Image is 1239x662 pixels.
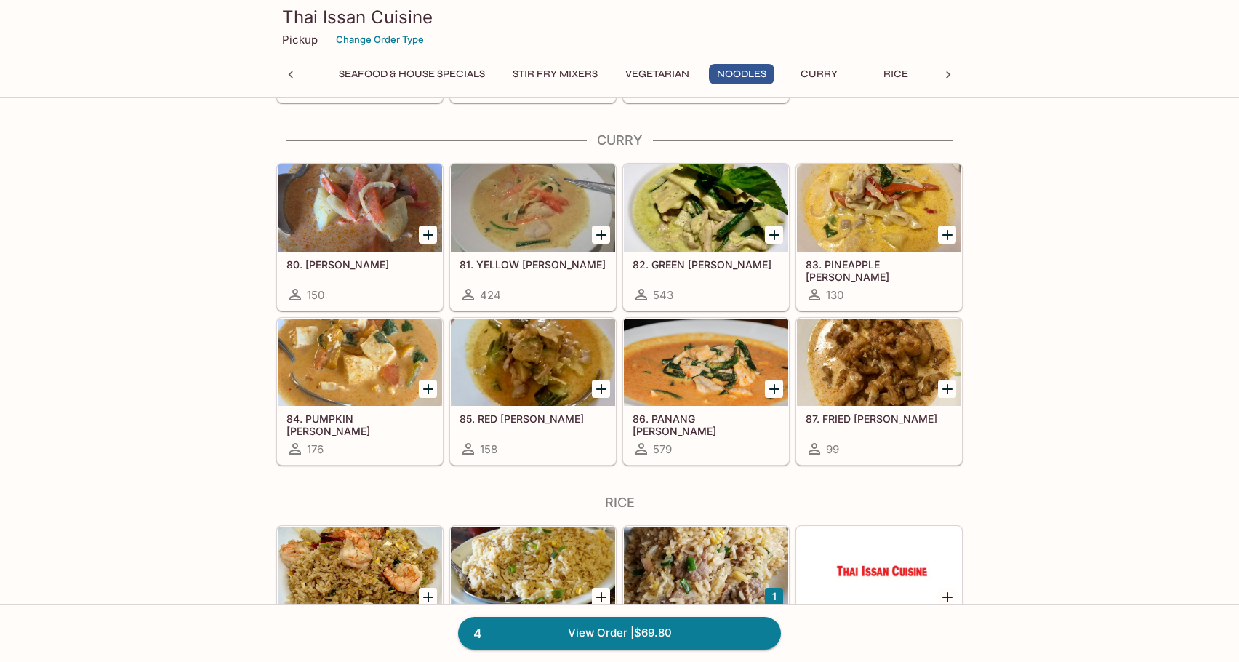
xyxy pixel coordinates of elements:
button: Vegetarian [617,64,697,84]
div: 83. PINEAPPLE CURRY [797,164,961,252]
div: 96. VEGGIE FRIED RICE [797,527,961,614]
span: 424 [480,288,501,302]
button: Add 83. PINEAPPLE CURRY [938,226,956,244]
h5: 84. PUMPKIN [PERSON_NAME] [286,412,433,436]
button: Add 80. MASAMAN CURRY [419,226,437,244]
button: Add 82. GREEN CURRY [765,226,783,244]
a: 80. [PERSON_NAME]150 [277,164,443,311]
button: Add 94. PINEAPPLE FRIED RICE [592,588,610,606]
span: 579 [653,442,672,456]
div: 85. RED CURRY [451,319,615,406]
button: Rice [863,64,929,84]
a: 85. RED [PERSON_NAME]158 [450,318,616,465]
h5: 87. FRIED [PERSON_NAME] [806,412,953,425]
div: 81. YELLOW CURRY [451,164,615,252]
div: 95. THAI TOM YUM FRIED RICE [624,527,788,614]
a: 4View Order |$69.80 [458,617,781,649]
button: Noodles [709,64,774,84]
h5: 86. PANANG [PERSON_NAME] [633,412,779,436]
button: Change Order Type [329,28,430,51]
h5: 85. RED [PERSON_NAME] [460,412,606,425]
button: Stir Fry Mixers [505,64,606,84]
button: Add 81. YELLOW CURRY [592,226,610,244]
h4: Curry [276,132,963,148]
h5: 80. [PERSON_NAME] [286,258,433,271]
span: 543 [653,288,673,302]
button: Add 84. PUMPKIN CURRY [419,380,437,398]
div: 82. GREEN CURRY [624,164,788,252]
h4: Rice [276,495,963,511]
a: 87. FRIED [PERSON_NAME]99 [796,318,962,465]
span: 158 [480,442,497,456]
h5: 82. GREEN [PERSON_NAME] [633,258,779,271]
a: 83. PINEAPPLE [PERSON_NAME]130 [796,164,962,311]
div: 84. PUMPKIN CURRY [278,319,442,406]
span: 130 [826,288,843,302]
span: 4 [465,623,491,644]
h5: 81. YELLOW [PERSON_NAME] [460,258,606,271]
button: Add 96. VEGGIE FRIED RICE [938,588,956,606]
span: 176 [307,442,324,456]
button: Add 86. PANANG CURRY [765,380,783,398]
button: Seafood & House Specials [331,64,493,84]
div: 87. FRIED CURRY [797,319,961,406]
h3: Thai Issan Cuisine [282,6,957,28]
div: 86. PANANG CURRY [624,319,788,406]
button: Add 85. RED CURRY [592,380,610,398]
button: Add 95. THAI TOM YUM FRIED RICE [765,588,783,606]
button: Add 87. FRIED CURRY [938,380,956,398]
div: 94. PINEAPPLE FRIED RICE [451,527,615,614]
p: Pickup [282,33,318,47]
div: 80. MASAMAN CURRY [278,164,442,252]
h5: 83. PINEAPPLE [PERSON_NAME] [806,258,953,282]
button: Add 93. THAI CHILI FRIED RICE [419,588,437,606]
a: 81. YELLOW [PERSON_NAME]424 [450,164,616,311]
button: Curry [786,64,851,84]
a: 86. PANANG [PERSON_NAME]579 [623,318,789,465]
span: 99 [826,442,839,456]
a: 84. PUMPKIN [PERSON_NAME]176 [277,318,443,465]
div: 93. THAI CHILI FRIED RICE [278,527,442,614]
a: 82. GREEN [PERSON_NAME]543 [623,164,789,311]
span: 150 [307,288,324,302]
